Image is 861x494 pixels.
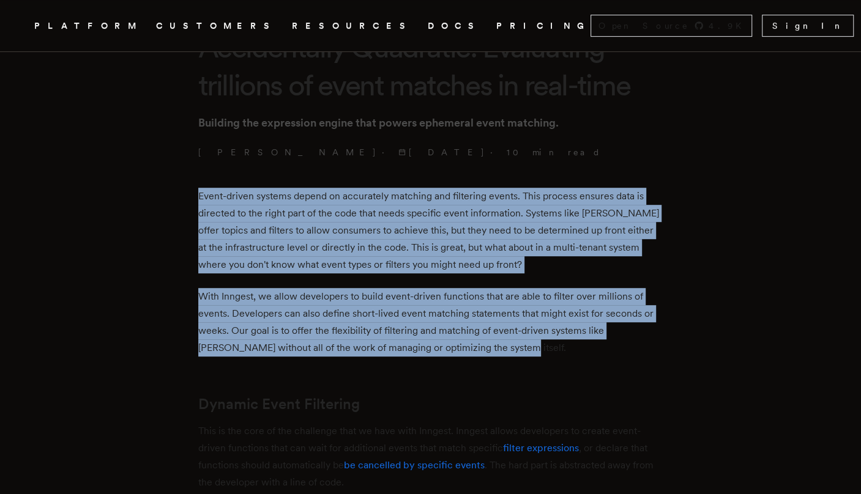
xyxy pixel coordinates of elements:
p: With Inngest, we allow developers to build event-driven functions that are able to filter over mi... [198,288,663,356]
p: Building the expression engine that powers ephemeral event matching. [198,114,663,131]
h1: Accidentally Quadratic: Evaluating trillions of event matches in real-time [198,28,663,105]
h2: Dynamic Event Filtering [198,396,663,413]
a: Sign In [762,15,854,37]
span: [DATE] [398,146,485,158]
span: 4.9 K [709,20,749,32]
p: Event-driven systems depend on accurately matching and filtering events. This process ensures dat... [198,188,663,273]
a: CUSTOMERS [156,18,277,34]
a: DOCS [428,18,482,34]
button: RESOURCES [292,18,413,34]
a: be cancelled by specific events [344,459,485,471]
button: PLATFORM [34,18,141,34]
a: PRICING [496,18,591,34]
p: This is the core of the challenge that we have with Inngest. Inngest allows developers to create ... [198,422,663,491]
a: [PERSON_NAME] [198,146,377,158]
p: · · [198,146,663,158]
span: Open Source [598,20,689,32]
a: filter expressions [503,442,579,454]
span: 10 min read [507,146,601,158]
